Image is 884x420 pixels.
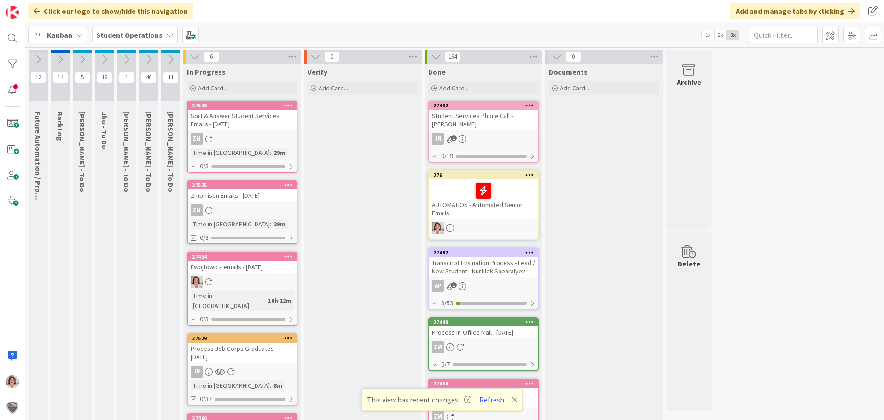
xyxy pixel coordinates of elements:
[166,112,175,192] span: Amanda - To Do
[271,148,288,158] div: 29m
[429,179,538,219] div: AUTOMATION - Automated Senior Emails
[441,151,453,161] span: 0/19
[187,101,297,173] a: 27526Sort & Answer Student Services Emails - [DATE]ZMTime in [GEOGRAPHIC_DATA]:29m0/3
[200,314,209,324] span: 0/3
[192,182,297,189] div: 27525
[28,3,193,19] div: Click our logo to show/hide this navigation
[191,290,264,311] div: Time in [GEOGRAPHIC_DATA]
[678,258,700,269] div: Delete
[565,51,581,62] span: 0
[192,254,297,260] div: 27454
[6,401,19,414] img: avatar
[439,84,469,92] span: Add Card...
[187,67,226,77] span: In Progress
[271,219,288,229] div: 29m
[428,67,446,77] span: Done
[30,72,46,83] span: 12
[429,248,538,277] div: 27482Transcript Evaluation Process - Lead / New Student - Nurtilek Saparalyev
[187,180,297,244] a: 27525Zmorrison Emails - [DATE]ZMTime in [GEOGRAPHIC_DATA]:29m0/3
[188,204,297,216] div: ZM
[445,51,460,62] span: 164
[188,253,297,261] div: 27454
[96,30,163,40] b: Student Operations
[429,388,538,408] div: Sort & Answer Student Services Emails - [DATE]
[432,280,444,292] div: AP
[429,379,538,408] div: 27464Sort & Answer Student Services Emails - [DATE]
[476,394,507,406] button: Refresh
[163,72,179,83] span: 11
[441,360,450,369] span: 0/7
[429,101,538,130] div: 27492Student Services Phone Call - [PERSON_NAME]
[433,102,538,109] div: 27492
[200,394,212,404] span: 0/37
[188,181,297,201] div: 27525Zmorrison Emails - [DATE]
[677,77,701,88] div: Archive
[428,170,539,240] a: 276AUTOMATION - Automated Senior EmailsEW
[308,67,327,77] span: Verify
[187,252,297,326] a: 27454Ewojtowicz emails - [DATE]EWTime in [GEOGRAPHIC_DATA]:18h 12m0/3
[188,261,297,273] div: Ewojtowicz emails - [DATE]
[429,257,538,277] div: Transcript Evaluation Process - Lead / New Student - Nurtilek Saparalyev
[188,276,297,288] div: EW
[266,296,294,306] div: 18h 12m
[428,101,539,163] a: 27492Student Services Phone Call - [PERSON_NAME]JR0/19
[264,296,266,306] span: :
[433,319,538,325] div: 27449
[727,30,739,40] span: 3x
[433,172,538,178] div: 276
[188,334,297,343] div: 27529
[191,204,203,216] div: ZM
[429,110,538,130] div: Student Services Phone Call - [PERSON_NAME]
[429,318,538,338] div: 27449Process In-Office Mail - [DATE]
[433,380,538,387] div: 27464
[188,366,297,378] div: JR
[560,84,589,92] span: Add Card...
[188,189,297,201] div: Zmorrison Emails - [DATE]
[429,171,538,219] div: 276AUTOMATION - Automated Senior Emails
[187,333,297,406] a: 27529Process Job Corps Graduates - [DATE]JRTime in [GEOGRAPHIC_DATA]:8m0/37
[97,72,112,83] span: 18
[200,161,209,171] span: 0/3
[192,102,297,109] div: 27526
[324,51,340,62] span: 0
[188,253,297,273] div: 27454Ewojtowicz emails - [DATE]
[119,72,134,83] span: 1
[47,30,72,41] span: Kanban
[749,27,818,43] input: Quick Filter...
[432,133,444,145] div: JR
[428,248,539,310] a: 27482Transcript Evaluation Process - Lead / New Student - Nurtilek SaparalyevAP3/53
[730,3,860,19] div: Add and manage tabs by clicking
[191,366,203,378] div: JR
[702,30,714,40] span: 1x
[451,282,457,288] span: 1
[549,67,587,77] span: Documents
[200,233,209,243] span: 0/3
[188,334,297,363] div: 27529Process Job Corps Graduates - [DATE]
[432,222,444,234] img: EW
[188,101,297,110] div: 27526
[319,84,348,92] span: Add Card...
[204,51,219,62] span: 6
[270,380,271,390] span: :
[192,335,297,342] div: 27529
[433,249,538,256] div: 27482
[429,326,538,338] div: Process In-Office Mail - [DATE]
[191,219,270,229] div: Time in [GEOGRAPHIC_DATA]
[188,101,297,130] div: 27526Sort & Answer Student Services Emails - [DATE]
[429,133,538,145] div: JR
[141,72,157,83] span: 40
[191,133,203,145] div: ZM
[122,112,131,192] span: Zaida - To Do
[429,101,538,110] div: 27492
[429,318,538,326] div: 27449
[188,181,297,189] div: 27525
[52,72,68,83] span: 14
[429,280,538,292] div: AP
[429,248,538,257] div: 27482
[188,133,297,145] div: ZM
[714,30,727,40] span: 2x
[188,110,297,130] div: Sort & Answer Student Services Emails - [DATE]
[270,219,271,229] span: :
[271,380,285,390] div: 8m
[56,112,65,141] span: BackLog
